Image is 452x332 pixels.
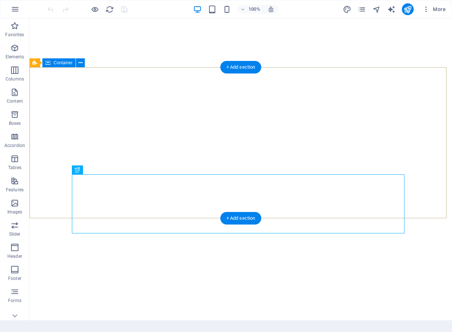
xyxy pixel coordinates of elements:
i: Navigator [372,5,381,14]
h6: 100% [248,5,260,14]
p: Features [6,187,24,193]
div: + Add section [220,61,261,73]
i: Publish [403,5,412,14]
p: Footer [8,275,21,281]
button: pages [358,5,366,14]
p: Elements [6,54,24,60]
p: Columns [6,76,24,82]
p: Favorites [5,32,24,38]
i: Design (Ctrl+Alt+Y) [343,5,351,14]
button: navigator [372,5,381,14]
p: Forms [8,298,21,304]
button: design [343,5,352,14]
button: 100% [237,5,264,14]
i: Pages (Ctrl+Alt+S) [358,5,366,14]
i: AI Writer [387,5,396,14]
p: Accordion [4,143,25,148]
p: Tables [8,165,21,171]
button: reload [105,5,114,14]
div: + Add section [220,212,261,225]
span: Container [53,61,73,65]
i: On resize automatically adjust zoom level to fit chosen device. [268,6,274,13]
button: Click here to leave preview mode and continue editing [90,5,99,14]
p: Header [7,253,22,259]
i: Reload page [105,5,114,14]
p: Images [7,209,22,215]
button: More [420,3,449,15]
button: text_generator [387,5,396,14]
p: Slider [9,231,21,237]
p: Content [7,98,23,104]
button: publish [402,3,414,15]
span: More [423,6,446,13]
p: Boxes [9,120,21,126]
